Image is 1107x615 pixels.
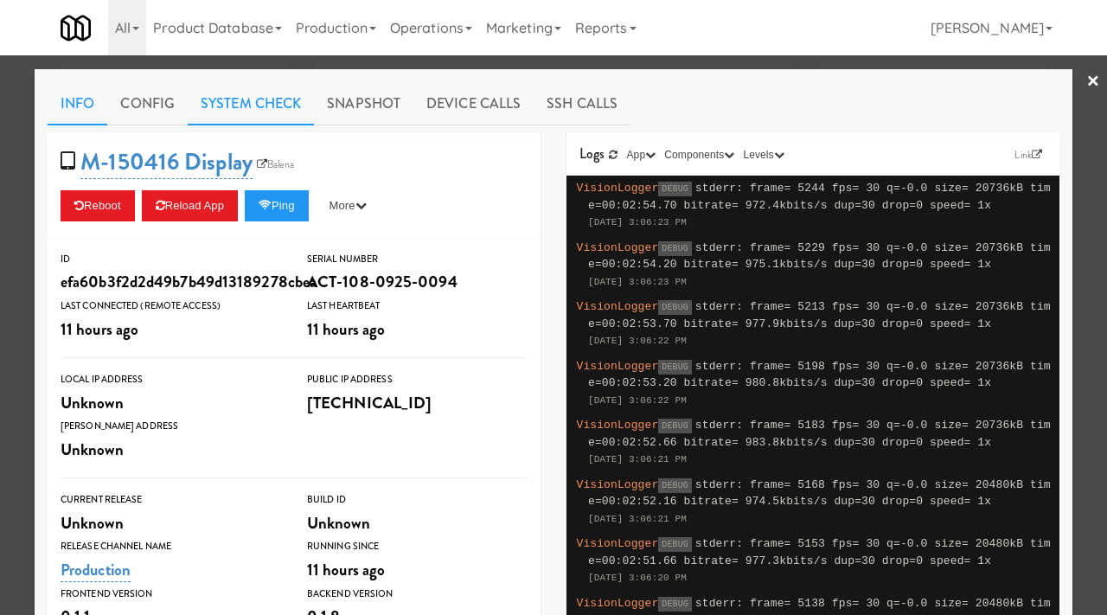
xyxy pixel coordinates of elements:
[307,509,528,538] div: Unknown
[577,478,659,491] span: VisionLogger
[658,419,692,433] span: DEBUG
[577,182,659,195] span: VisionLogger
[61,558,131,582] a: Production
[588,182,1051,212] span: stderr: frame= 5244 fps= 30 q=-0.0 size= 20736kB time=00:02:54.70 bitrate= 972.4kbits/s dup=30 dr...
[61,435,281,464] div: Unknown
[61,267,281,297] div: efa60b3f2d2d49b7b49d13189278cbea
[61,190,135,221] button: Reboot
[61,586,281,603] div: Frontend Version
[61,509,281,538] div: Unknown
[61,491,281,509] div: Current Release
[588,336,687,346] span: [DATE] 3:06:22 PM
[107,82,188,125] a: Config
[61,298,281,315] div: Last Connected (Remote Access)
[588,217,687,227] span: [DATE] 3:06:23 PM
[588,537,1051,567] span: stderr: frame= 5153 fps= 30 q=-0.0 size= 20480kB time=00:02:51.66 bitrate= 977.3kbits/s dup=30 dr...
[307,538,528,555] div: Running Since
[307,317,385,341] span: 11 hours ago
[588,514,687,524] span: [DATE] 3:06:21 PM
[577,360,659,373] span: VisionLogger
[61,388,281,418] div: Unknown
[413,82,534,125] a: Device Calls
[534,82,630,125] a: SSH Calls
[588,478,1051,509] span: stderr: frame= 5168 fps= 30 q=-0.0 size= 20480kB time=00:02:52.16 bitrate= 974.5kbits/s dup=30 dr...
[579,144,605,163] span: Logs
[658,241,692,256] span: DEBUG
[588,395,687,406] span: [DATE] 3:06:22 PM
[658,182,692,196] span: DEBUG
[253,156,299,173] a: Balena
[48,82,107,125] a: Info
[307,371,528,388] div: Public IP Address
[307,298,528,315] div: Last Heartbeat
[316,190,381,221] button: More
[588,241,1051,272] span: stderr: frame= 5229 fps= 30 q=-0.0 size= 20736kB time=00:02:54.20 bitrate= 975.1kbits/s dup=30 dr...
[588,360,1051,390] span: stderr: frame= 5198 fps= 30 q=-0.0 size= 20736kB time=00:02:53.20 bitrate= 980.8kbits/s dup=30 dr...
[61,371,281,388] div: Local IP Address
[588,300,1051,330] span: stderr: frame= 5213 fps= 30 q=-0.0 size= 20736kB time=00:02:53.70 bitrate= 977.9kbits/s dup=30 dr...
[577,300,659,313] span: VisionLogger
[1086,55,1100,109] a: ×
[142,190,238,221] button: Reload App
[307,251,528,268] div: Serial Number
[577,537,659,550] span: VisionLogger
[307,267,528,297] div: ACT-108-0925-0094
[307,586,528,603] div: Backend Version
[658,360,692,375] span: DEBUG
[588,419,1051,449] span: stderr: frame= 5183 fps= 30 q=-0.0 size= 20736kB time=00:02:52.66 bitrate= 983.8kbits/s dup=30 dr...
[588,454,687,464] span: [DATE] 3:06:21 PM
[245,190,309,221] button: Ping
[61,418,281,435] div: [PERSON_NAME] Address
[307,388,528,418] div: [TECHNICAL_ID]
[80,145,253,179] a: M-150416 Display
[61,13,91,43] img: Micromart
[739,146,788,163] button: Levels
[658,537,692,552] span: DEBUG
[658,478,692,493] span: DEBUG
[61,317,138,341] span: 11 hours ago
[660,146,739,163] button: Components
[577,597,659,610] span: VisionLogger
[577,241,659,254] span: VisionLogger
[61,251,281,268] div: ID
[61,538,281,555] div: Release Channel Name
[314,82,413,125] a: Snapshot
[588,573,687,583] span: [DATE] 3:06:20 PM
[658,300,692,315] span: DEBUG
[658,597,692,612] span: DEBUG
[1010,146,1046,163] a: Link
[188,82,314,125] a: System Check
[588,277,687,287] span: [DATE] 3:06:23 PM
[307,558,385,581] span: 11 hours ago
[577,419,659,432] span: VisionLogger
[623,146,661,163] button: App
[307,491,528,509] div: Build Id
